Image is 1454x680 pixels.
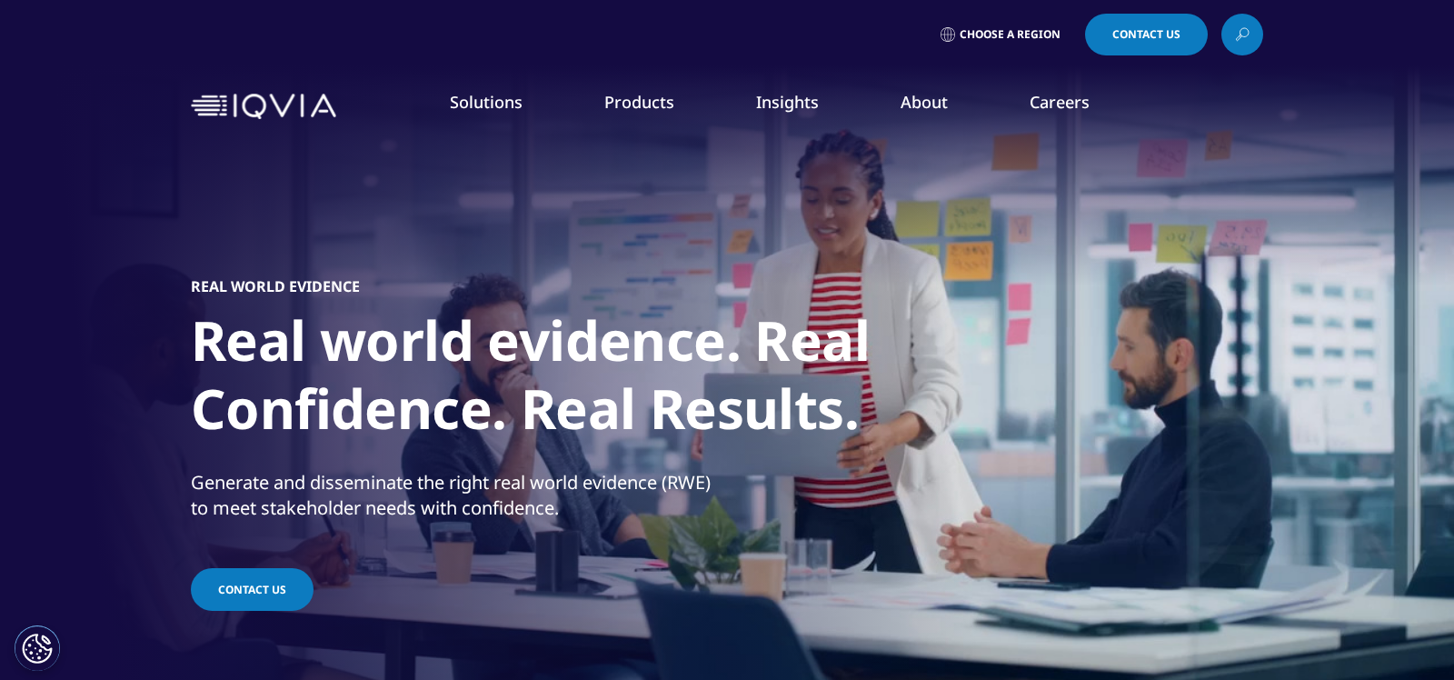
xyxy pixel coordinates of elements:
button: Cookie Settings [15,625,60,671]
a: Careers [1030,91,1090,113]
img: IQVIA Healthcare Information Technology and Pharma Clinical Research Company [191,94,336,120]
a: Products [604,91,674,113]
a: About [901,91,948,113]
a: Contact Us [1085,14,1208,55]
span: Contact Us [1112,29,1180,40]
span: Contact us [218,582,286,597]
a: Contact us [191,568,314,611]
p: Generate and disseminate the right real world evidence (RWE) to meet stakeholder needs with confi... [191,470,722,532]
h1: Real world evidence. Real Confidence. Real Results. [191,306,872,454]
nav: Primary [344,64,1263,149]
a: Insights [756,91,819,113]
h5: Real World Evidence [191,277,360,295]
span: Choose a Region [960,27,1061,42]
a: Solutions [450,91,523,113]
